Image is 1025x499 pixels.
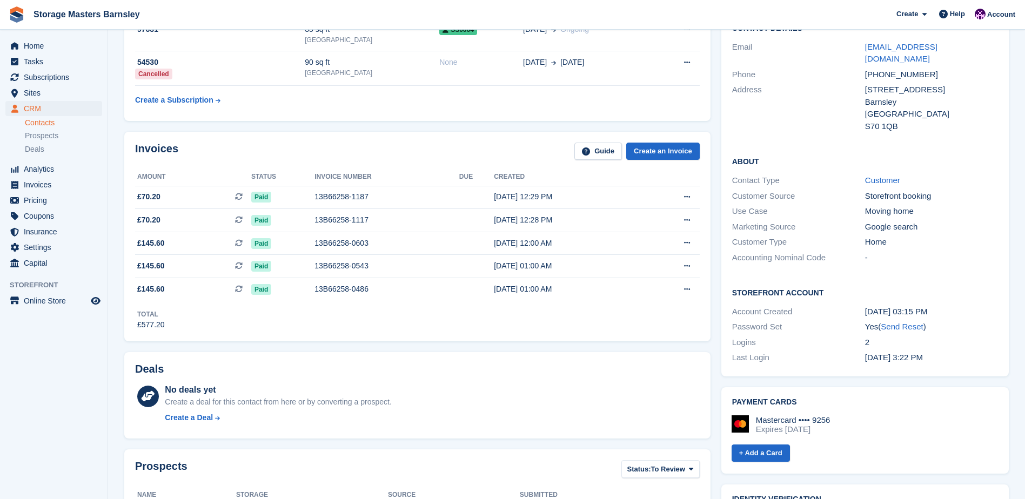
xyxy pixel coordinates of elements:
[314,238,459,249] div: 13B66258-0603
[732,415,749,433] img: Mastercard Logo
[732,84,865,132] div: Address
[135,24,305,35] div: 97631
[865,353,923,362] time: 2024-09-24 14:22:48 UTC
[135,460,187,480] h2: Prospects
[865,336,998,349] div: 2
[5,54,102,69] a: menu
[865,96,998,109] div: Barnsley
[305,68,439,78] div: [GEOGRAPHIC_DATA]
[137,309,165,319] div: Total
[865,252,998,264] div: -
[523,57,547,68] span: [DATE]
[732,306,865,318] div: Account Created
[24,101,89,116] span: CRM
[314,284,459,295] div: 13B66258-0486
[24,54,89,69] span: Tasks
[314,168,459,186] th: Invoice number
[878,322,926,331] span: ( )
[24,85,89,100] span: Sites
[135,363,164,375] h2: Deals
[5,255,102,271] a: menu
[5,208,102,224] a: menu
[732,190,865,203] div: Customer Source
[25,131,58,141] span: Prospects
[24,70,89,85] span: Subscriptions
[865,236,998,248] div: Home
[732,41,865,65] div: Email
[5,240,102,255] a: menu
[865,306,998,318] div: [DATE] 03:15 PM
[25,130,102,141] a: Prospects
[137,260,165,272] span: £145.60
[494,238,642,249] div: [DATE] 12:00 AM
[560,25,589,33] span: Ongoing
[314,214,459,226] div: 13B66258-1117
[165,396,391,408] div: Create a deal for this contact from here or by converting a prospect.
[865,120,998,133] div: S70 1QB
[165,412,391,423] a: Create a Deal
[5,85,102,100] a: menu
[314,191,459,203] div: 13B66258-1187
[5,38,102,53] a: menu
[494,260,642,272] div: [DATE] 01:00 AM
[5,177,102,192] a: menu
[732,236,865,248] div: Customer Type
[560,57,584,68] span: [DATE]
[251,238,271,249] span: Paid
[137,191,160,203] span: £70.20
[865,108,998,120] div: [GEOGRAPHIC_DATA]
[627,464,651,475] span: Status:
[732,252,865,264] div: Accounting Nominal Code
[865,69,998,81] div: [PHONE_NUMBER]
[165,412,213,423] div: Create a Deal
[732,156,998,166] h2: About
[24,161,89,177] span: Analytics
[950,9,965,19] span: Help
[5,101,102,116] a: menu
[756,415,830,425] div: Mastercard •••• 9256
[5,293,102,308] a: menu
[651,464,685,475] span: To Review
[251,192,271,203] span: Paid
[137,238,165,249] span: £145.60
[494,191,642,203] div: [DATE] 12:29 PM
[865,42,937,64] a: [EMAIL_ADDRESS][DOMAIN_NAME]
[89,294,102,307] a: Preview store
[732,287,998,298] h2: Storefront Account
[494,168,642,186] th: Created
[732,174,865,187] div: Contact Type
[865,190,998,203] div: Storefront booking
[574,143,622,160] a: Guide
[24,240,89,255] span: Settings
[5,224,102,239] a: menu
[251,215,271,226] span: Paid
[732,398,998,407] h2: Payment cards
[135,143,178,160] h2: Invoices
[24,255,89,271] span: Capital
[314,260,459,272] div: 13B66258-0543
[24,224,89,239] span: Insurance
[29,5,144,23] a: Storage Masters Barnsley
[135,90,220,110] a: Create a Subscription
[137,214,160,226] span: £70.20
[896,9,918,19] span: Create
[732,205,865,218] div: Use Case
[135,69,172,79] div: Cancelled
[135,95,213,106] div: Create a Subscription
[25,144,44,154] span: Deals
[135,57,305,68] div: 54530
[523,24,547,35] span: [DATE]
[865,205,998,218] div: Moving home
[987,9,1015,20] span: Account
[621,460,700,478] button: Status: To Review
[24,193,89,208] span: Pricing
[135,168,251,186] th: Amount
[865,176,900,185] a: Customer
[165,383,391,396] div: No deals yet
[459,168,494,186] th: Due
[24,208,89,224] span: Coupons
[732,321,865,333] div: Password Set
[881,322,923,331] a: Send Reset
[865,84,998,96] div: [STREET_ADDRESS]
[24,177,89,192] span: Invoices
